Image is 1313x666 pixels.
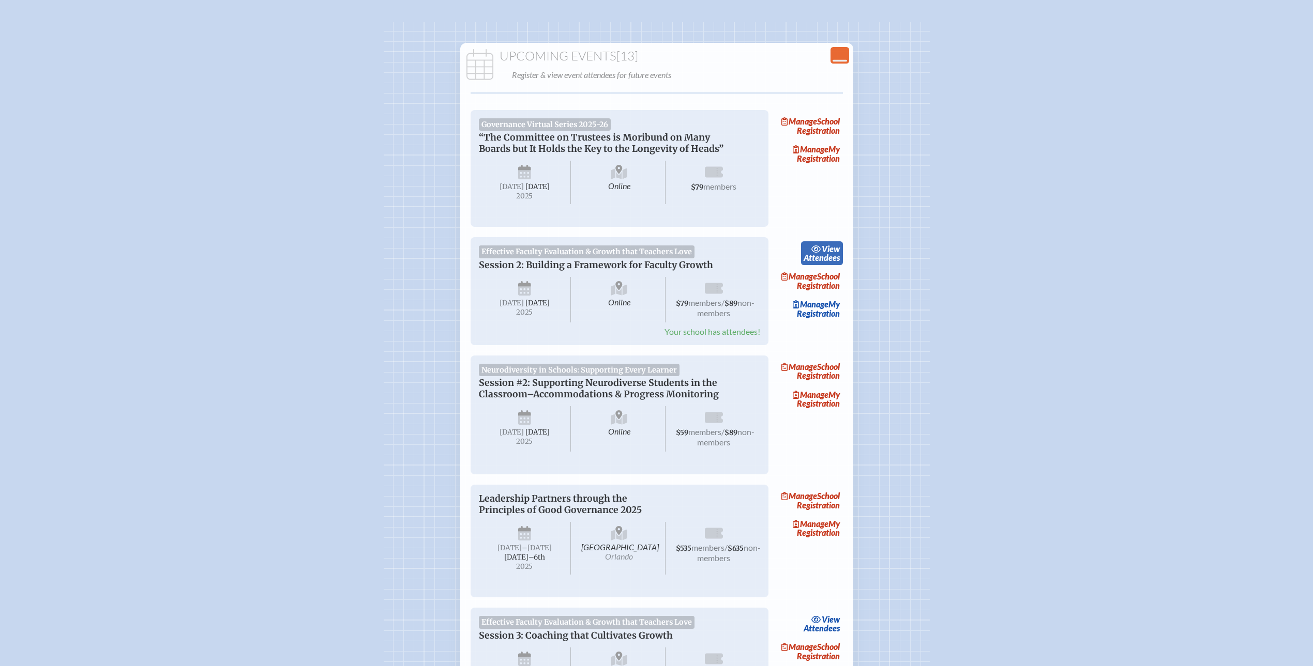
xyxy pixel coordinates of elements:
[605,551,633,561] span: Orlando
[777,114,843,138] a: ManageSchool Registration
[781,116,817,126] span: Manage
[793,144,828,154] span: Manage
[725,428,737,437] span: $89
[801,241,843,265] a: viewAttendees
[781,491,817,501] span: Manage
[793,299,828,309] span: Manage
[512,68,847,82] p: Register & view event attendees for future events
[479,118,611,131] span: Governance Virtual Series 2025-26
[504,553,545,562] span: [DATE]–⁠6th
[781,271,817,281] span: Manage
[479,377,719,400] span: Session #2: Supporting Neurodiverse Students in the Classroom–Accommodations & Progress Monitoring
[487,192,563,200] span: 2025
[479,259,713,271] span: Session 2: Building a Framework for Faculty Growth
[676,428,688,437] span: $59
[487,563,563,570] span: 2025
[777,142,843,166] a: ManageMy Registration
[777,387,843,411] a: ManageMy Registration
[479,630,673,641] span: Session 3: Coaching that Cultivates Growth
[525,182,550,191] span: [DATE]
[479,364,680,376] span: Neurodiversity in Schools: Supporting Every Learner
[525,299,550,307] span: [DATE]
[616,48,638,64] span: [13]
[487,438,563,445] span: 2025
[464,49,849,64] h1: Upcoming Events
[479,493,642,516] span: Leadership Partners through the Principles of Good Governance 2025
[479,132,723,154] span: “The Committee on Trustees is Moribund on Many Boards but It Holds the Key to the Longevity of He...
[688,427,721,437] span: members
[676,299,688,308] span: $79
[497,544,522,552] span: [DATE]
[573,161,666,204] span: Online
[573,277,666,322] span: Online
[676,544,691,553] span: $535
[500,182,524,191] span: [DATE]
[793,390,828,399] span: Manage
[777,517,843,540] a: ManageMy Registration
[479,245,695,258] span: Effective Faculty Evaluation & Growth that Teachers Love
[777,297,843,321] a: ManageMy Registration
[500,299,524,307] span: [DATE]
[697,298,754,318] span: non-members
[777,640,843,663] a: ManageSchool Registration
[487,308,563,316] span: 2025
[777,489,843,513] a: ManageSchool Registration
[725,299,737,308] span: $89
[822,244,840,254] span: view
[801,612,843,636] a: viewAttendees
[697,543,761,563] span: non-members
[822,614,840,624] span: view
[781,362,817,371] span: Manage
[721,298,725,307] span: /
[573,522,666,575] span: [GEOGRAPHIC_DATA]
[793,519,828,529] span: Manage
[522,544,552,552] span: –[DATE]
[688,298,721,307] span: members
[479,616,695,628] span: Effective Faculty Evaluation & Growth that Teachers Love
[725,543,728,552] span: /
[691,183,703,192] span: $79
[525,428,550,437] span: [DATE]
[691,543,725,552] span: members
[781,642,817,652] span: Manage
[500,428,524,437] span: [DATE]
[573,406,666,452] span: Online
[703,181,736,191] span: members
[721,427,725,437] span: /
[777,360,843,383] a: ManageSchool Registration
[728,544,744,553] span: $635
[697,427,754,447] span: non-members
[777,269,843,293] a: ManageSchool Registration
[665,327,760,336] span: Your school has attendees!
